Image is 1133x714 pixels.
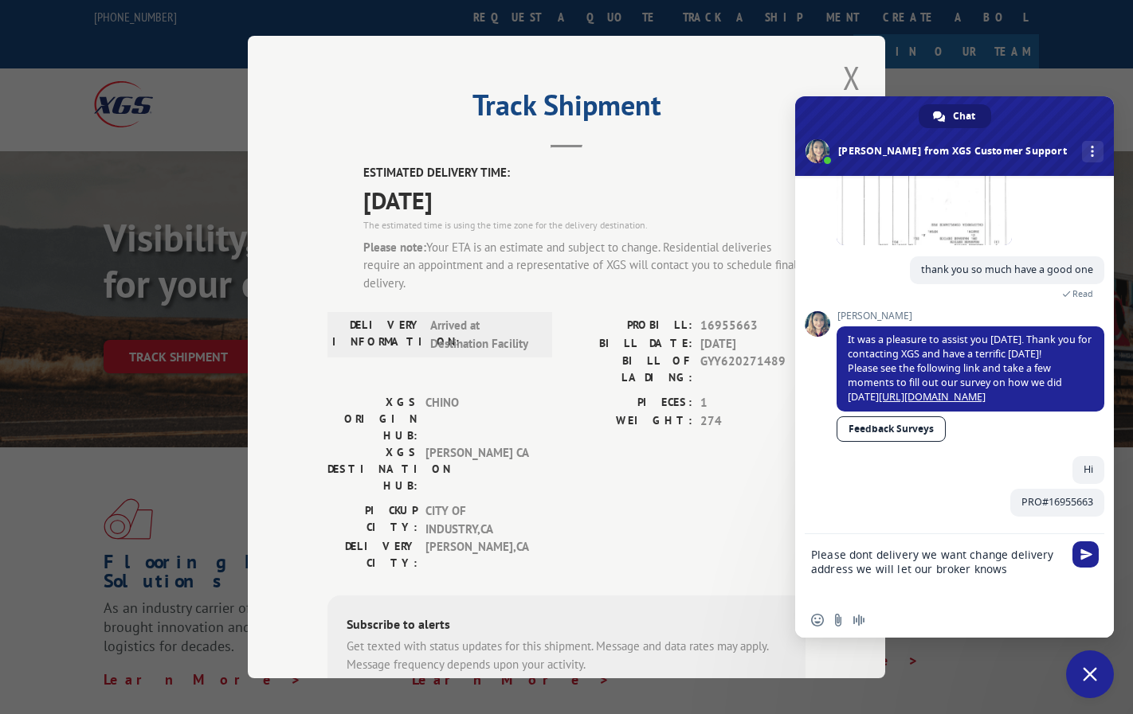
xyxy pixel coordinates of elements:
[425,394,533,444] span: CHINO
[838,56,865,99] button: Close modal
[919,104,991,128] a: Chat
[363,164,806,182] label: ESTIMATED DELIVERY TIME:
[327,394,418,444] label: XGS ORIGIN HUB:
[566,317,692,335] label: PROBILL:
[566,412,692,430] label: WEIGHT:
[1072,541,1099,568] span: Send
[1084,462,1093,476] span: Hi
[332,317,422,353] label: DELIVERY INFORMATION:
[566,334,692,353] label: BILL DATE:
[566,353,692,386] label: BILL OF LADING:
[921,263,1093,276] span: thank you so much have a good one
[811,614,824,626] span: Insert an emoji
[700,334,806,353] span: [DATE]
[811,534,1066,603] textarea: Compose your message...
[1066,650,1114,698] a: Close chat
[327,538,418,572] label: DELIVERY CITY:
[425,444,533,494] span: [PERSON_NAME] CA
[363,238,806,292] div: Your ETA is an estimate and subject to change. Residential deliveries require an appointment and ...
[363,217,806,232] div: The estimated time is using the time zone for the delivery destination.
[425,538,533,572] span: [PERSON_NAME] , CA
[700,394,806,412] span: 1
[848,333,1092,404] span: It was a pleasure to assist you [DATE]. Thank you for contacting XGS and have a terrific [DATE]! ...
[425,502,533,538] span: CITY OF INDUSTRY , CA
[363,239,426,254] strong: Please note:
[347,615,786,638] div: Subscribe to alerts
[430,317,538,353] span: Arrived at Destination Facility
[853,614,865,626] span: Audio message
[837,310,1104,322] span: [PERSON_NAME]
[832,614,845,626] span: Send a file
[1072,288,1093,299] span: Read
[700,353,806,386] span: GYY620271489
[879,390,986,404] a: [URL][DOMAIN_NAME]
[837,416,946,442] a: Feedback Surveys
[953,104,975,128] span: Chat
[1021,495,1093,509] span: PRO#16955663
[566,394,692,412] label: PIECES:
[327,94,806,124] h2: Track Shipment
[347,638,786,673] div: Get texted with status updates for this shipment. Message and data rates may apply. Message frequ...
[700,412,806,430] span: 274
[327,444,418,494] label: XGS DESTINATION HUB:
[327,502,418,538] label: PICKUP CITY:
[700,317,806,335] span: 16955663
[363,181,806,217] span: [DATE]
